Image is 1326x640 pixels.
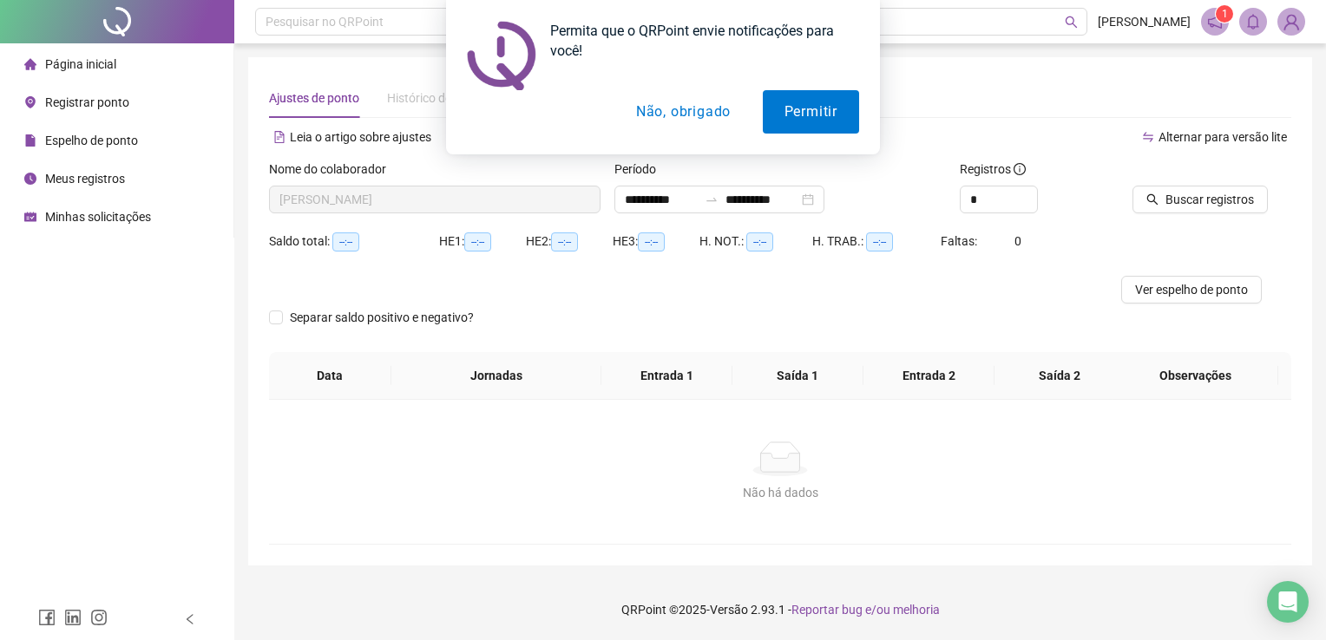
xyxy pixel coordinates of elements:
[1121,276,1262,304] button: Ver espelho de ponto
[269,352,391,400] th: Data
[699,232,812,251] div: H. NOT.:
[1014,234,1021,248] span: 0
[24,173,36,185] span: clock-circle
[791,603,940,617] span: Reportar bug e/ou melhoria
[551,232,578,251] span: --:--
[941,234,980,248] span: Faltas:
[1165,190,1254,209] span: Buscar registros
[269,160,397,179] label: Nome do colaborador
[994,352,1126,400] th: Saída 2
[90,609,108,626] span: instagram
[290,483,1270,502] div: Não há dados
[614,90,752,134] button: Não, obrigado
[184,613,196,625] span: left
[526,232,613,251] div: HE 2:
[1014,163,1026,175] span: info-circle
[234,579,1326,640] footer: QRPoint © 2025 - 2.93.1 -
[467,21,536,90] img: notification icon
[269,232,439,251] div: Saldo total:
[1112,352,1278,400] th: Observações
[710,603,748,617] span: Versão
[812,232,940,251] div: H. TRAB.:
[1126,366,1264,385] span: Observações
[705,193,719,206] span: swap-right
[638,232,665,251] span: --:--
[439,232,526,251] div: HE 1:
[332,232,359,251] span: --:--
[705,193,719,206] span: to
[746,232,773,251] span: --:--
[64,609,82,626] span: linkedin
[960,160,1026,179] span: Registros
[45,172,125,186] span: Meus registros
[283,308,481,327] span: Separar saldo positivo e negativo?
[279,186,590,212] span: ANA CLAUDIA RODRIGUES DA COSTA
[536,21,859,61] div: Permita que o QRPoint envie notificações para você!
[763,90,859,134] button: Permitir
[866,232,893,251] span: --:--
[1132,186,1268,213] button: Buscar registros
[464,232,491,251] span: --:--
[1135,280,1248,299] span: Ver espelho de ponto
[45,210,151,224] span: Minhas solicitações
[863,352,994,400] th: Entrada 2
[391,352,602,400] th: Jornadas
[601,352,732,400] th: Entrada 1
[614,160,667,179] label: Período
[613,232,699,251] div: HE 3:
[1146,193,1159,206] span: search
[24,211,36,223] span: schedule
[1267,581,1309,623] div: Open Intercom Messenger
[38,609,56,626] span: facebook
[732,352,863,400] th: Saída 1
